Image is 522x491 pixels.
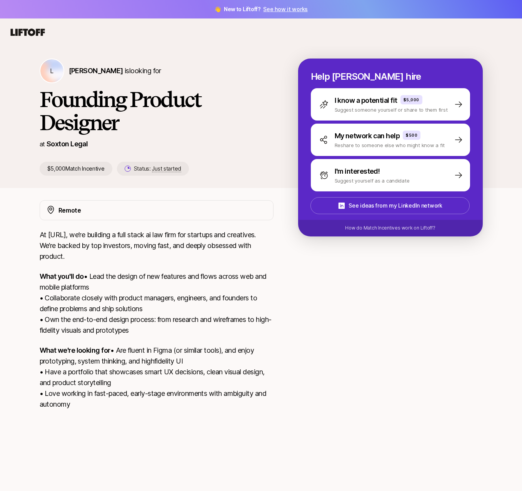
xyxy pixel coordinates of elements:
[58,205,81,215] p: Remote
[69,65,161,76] p: is looking for
[335,166,380,177] p: I'm interested!
[311,71,470,82] p: Help [PERSON_NAME] hire
[40,346,110,354] strong: What we're looking for
[40,345,274,410] p: • Are fluent in Figma (or similar tools), and enjoy prototyping, system thinking, and highfidelit...
[406,132,417,138] p: $500
[263,6,308,12] a: See how it works
[345,225,435,231] p: How do Match Incentives work on Liftoff?
[40,162,112,176] p: $5,000 Match Incentive
[134,164,181,173] p: Status:
[335,141,445,149] p: Reshare to someone else who might know a fit
[335,131,400,141] p: My network can help
[40,230,274,262] p: At [URL], we’re building a full stack ai law firm for startups and creatives. We’re backed by top...
[310,197,470,214] button: See ideas from my LinkedIn network
[40,139,45,149] p: at
[335,106,448,114] p: Suggest someone yourself or share to them first
[335,177,410,184] p: Suggest yourself as a candidate
[349,201,442,210] p: See ideas from my LinkedIn network
[40,271,274,336] p: • Lead the design of new features and flows across web and mobile platforms • Collaborate closely...
[69,67,123,75] span: [PERSON_NAME]
[214,5,308,14] span: 👋 New to Liftoff?
[40,272,84,280] strong: What you'll do
[50,66,53,75] p: L
[40,88,274,134] h1: Founding Product Designer
[152,165,181,172] span: Just started
[404,97,419,103] p: $5,000
[47,139,88,149] p: Soxton Legal
[335,95,397,106] p: I know a potential fit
